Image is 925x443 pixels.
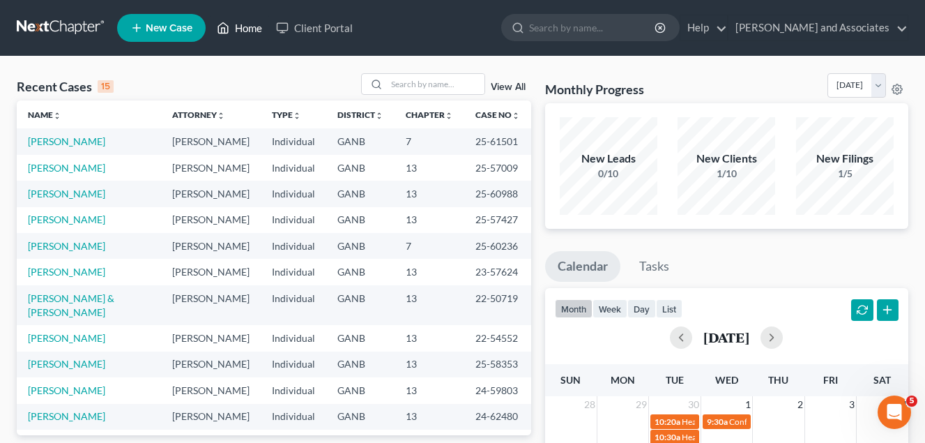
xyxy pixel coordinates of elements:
[53,112,61,120] i: unfold_more
[395,181,464,207] td: 13
[28,410,105,422] a: [PERSON_NAME]
[326,128,395,154] td: GANB
[395,325,464,351] td: 13
[680,15,727,40] a: Help
[326,325,395,351] td: GANB
[261,207,326,233] td: Individual
[464,352,531,377] td: 25-58353
[593,299,627,318] button: week
[666,374,684,386] span: Tue
[326,377,395,403] td: GANB
[326,233,395,259] td: GANB
[464,377,531,403] td: 24-59803
[261,181,326,207] td: Individual
[326,181,395,207] td: GANB
[161,128,261,154] td: [PERSON_NAME]
[161,259,261,285] td: [PERSON_NAME]
[703,330,749,345] h2: [DATE]
[491,82,526,92] a: View All
[656,299,682,318] button: list
[375,112,383,120] i: unfold_more
[545,81,644,98] h3: Monthly Progress
[823,374,838,386] span: Fri
[796,396,804,413] span: 2
[326,285,395,325] td: GANB
[28,332,105,344] a: [PERSON_NAME]
[28,358,105,370] a: [PERSON_NAME]
[261,285,326,325] td: Individual
[512,112,520,120] i: unfold_more
[161,155,261,181] td: [PERSON_NAME]
[217,112,225,120] i: unfold_more
[848,396,856,413] span: 3
[395,207,464,233] td: 13
[161,207,261,233] td: [PERSON_NAME]
[395,377,464,403] td: 13
[326,352,395,377] td: GANB
[464,128,531,154] td: 25-61501
[583,396,597,413] span: 28
[729,416,910,427] span: Confirmation Hearing for [PERSON_NAME] Reset
[28,240,105,252] a: [PERSON_NAME]
[768,374,788,386] span: Thu
[627,251,682,282] a: Tasks
[261,259,326,285] td: Individual
[387,74,484,94] input: Search by name...
[395,128,464,154] td: 7
[261,404,326,430] td: Individual
[464,181,531,207] td: 25-60988
[796,167,894,181] div: 1/5
[611,374,635,386] span: Mon
[464,155,531,181] td: 25-57009
[529,15,657,40] input: Search by name...
[445,112,453,120] i: unfold_more
[161,233,261,259] td: [PERSON_NAME]
[906,396,917,407] span: 5
[655,416,680,427] span: 10:20a
[464,259,531,285] td: 23-57624
[560,151,657,167] div: New Leads
[172,110,225,120] a: Attorneyunfold_more
[28,135,105,147] a: [PERSON_NAME]
[261,128,326,154] td: Individual
[293,112,301,120] i: unfold_more
[682,416,845,427] span: Hearing for [PERSON_NAME] Consent order
[261,352,326,377] td: Individual
[161,181,261,207] td: [PERSON_NAME]
[210,15,269,40] a: Home
[464,404,531,430] td: 24-62480
[269,15,360,40] a: Client Portal
[728,15,908,40] a: [PERSON_NAME] and Associates
[28,292,114,318] a: [PERSON_NAME] & [PERSON_NAME]
[687,396,701,413] span: 30
[161,404,261,430] td: [PERSON_NAME]
[744,396,752,413] span: 1
[395,233,464,259] td: 7
[326,207,395,233] td: GANB
[17,78,114,95] div: Recent Cases
[395,155,464,181] td: 13
[715,374,738,386] span: Wed
[555,299,593,318] button: month
[326,259,395,285] td: GANB
[627,299,656,318] button: day
[28,188,105,200] a: [PERSON_NAME]
[261,155,326,181] td: Individual
[873,374,891,386] span: Sat
[395,285,464,325] td: 13
[261,325,326,351] td: Individual
[878,396,911,429] iframe: Intercom live chat
[28,213,105,225] a: [PERSON_NAME]
[464,233,531,259] td: 25-60236
[261,377,326,403] td: Individual
[545,251,620,282] a: Calendar
[560,167,657,181] div: 0/10
[464,325,531,351] td: 22-54552
[28,384,105,396] a: [PERSON_NAME]
[655,432,680,442] span: 10:30a
[682,432,812,442] span: Hearing for [PERSON_NAME] Reset
[707,416,728,427] span: 9:30a
[98,80,114,93] div: 15
[28,266,105,278] a: [PERSON_NAME]
[464,285,531,325] td: 22-50719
